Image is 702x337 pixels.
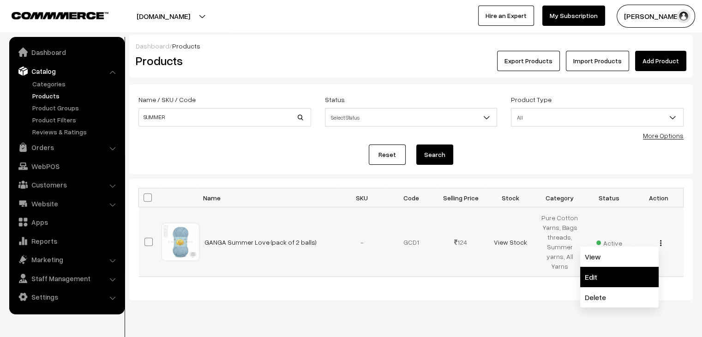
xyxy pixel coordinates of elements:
div: v 4.0.25 [26,15,45,22]
td: GCD1 [387,207,436,277]
th: Name [199,188,337,207]
a: Products [30,91,121,101]
label: Status [325,95,345,104]
button: [DOMAIN_NAME] [104,5,222,28]
th: Stock [486,188,535,207]
a: COMMMERCE [12,9,92,20]
a: Apps [12,214,121,230]
label: Product Type [511,95,552,104]
td: 124 [436,207,486,277]
span: All [511,108,684,126]
img: logo_orange.svg [15,15,22,22]
a: WebPOS [12,158,121,175]
a: Add Product [635,51,686,71]
a: Orders [12,139,121,156]
th: SKU [337,188,387,207]
a: GANGA Summer Love (pack of 2 balls) [204,238,317,246]
img: COMMMERCE [12,12,108,19]
button: Search [416,144,453,165]
a: Dashboard [136,42,169,50]
a: Customers [12,176,121,193]
div: / [136,41,686,51]
th: Code [387,188,436,207]
a: Categories [30,79,121,89]
td: Pure Cotton Yarns, Bags threads, Summer yarns, All Yarns [535,207,584,277]
img: website_grey.svg [15,24,22,31]
a: More Options [643,132,684,139]
button: [PERSON_NAME]… [617,5,695,28]
a: Reports [12,233,121,249]
img: Menu [660,240,661,246]
input: Name / SKU / Code [138,108,311,126]
a: Marketing [12,251,121,268]
a: Hire an Expert [478,6,534,26]
img: user [677,9,690,23]
a: Import Products [566,51,629,71]
a: Product Filters [30,115,121,125]
a: Settings [12,289,121,305]
span: Active [596,236,622,248]
span: Select Status [325,109,497,126]
a: Edit [580,267,659,287]
td: - [337,207,387,277]
a: View Stock [493,238,527,246]
a: Reviews & Ratings [30,127,121,137]
th: Category [535,188,584,207]
span: Products [172,42,200,50]
img: tab_keywords_by_traffic_grey.svg [92,54,99,61]
th: Status [584,188,634,207]
th: Action [634,188,683,207]
span: All [511,109,683,126]
th: Selling Price [436,188,486,207]
div: Domain Overview [35,54,83,60]
a: Dashboard [12,44,121,60]
a: Catalog [12,63,121,79]
h2: Products [136,54,310,68]
a: My Subscription [542,6,605,26]
a: Product Groups [30,103,121,113]
a: Reset [369,144,406,165]
img: tab_domain_overview_orange.svg [25,54,32,61]
a: View [580,247,659,267]
a: Website [12,195,121,212]
a: Delete [580,287,659,307]
a: Staff Management [12,270,121,287]
button: Export Products [497,51,560,71]
span: Select Status [325,108,498,126]
div: Keywords by Traffic [102,54,156,60]
label: Name / SKU / Code [138,95,196,104]
div: Domain: [DOMAIN_NAME] [24,24,102,31]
